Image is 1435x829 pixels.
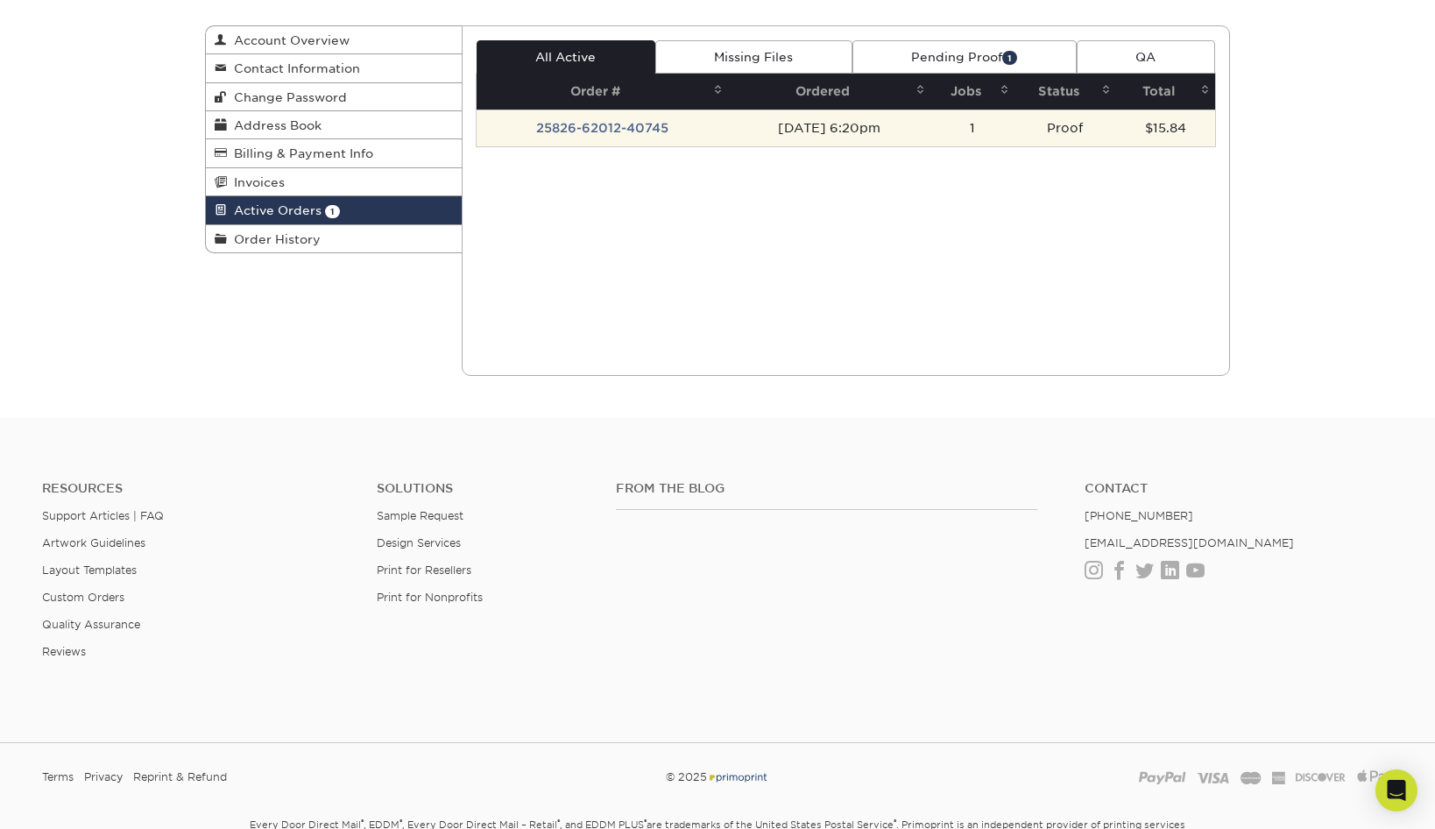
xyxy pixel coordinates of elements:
[728,110,930,146] td: [DATE] 6:20pm
[84,764,123,790] a: Privacy
[707,770,768,783] img: Primoprint
[325,205,340,218] span: 1
[852,40,1077,74] a: Pending Proof1
[894,818,896,826] sup: ®
[4,776,149,823] iframe: Google Customer Reviews
[399,818,402,826] sup: ®
[361,818,364,826] sup: ®
[377,481,590,496] h4: Solutions
[616,481,1037,496] h4: From the Blog
[377,536,461,549] a: Design Services
[42,764,74,790] a: Terms
[377,509,463,522] a: Sample Request
[227,203,322,217] span: Active Orders
[1014,74,1116,110] th: Status
[930,74,1014,110] th: Jobs
[477,110,729,146] td: 25826-62012-40745
[728,74,930,110] th: Ordered
[1085,509,1193,522] a: [PHONE_NUMBER]
[377,591,483,604] a: Print for Nonprofits
[206,139,462,167] a: Billing & Payment Info
[1085,536,1294,549] a: [EMAIL_ADDRESS][DOMAIN_NAME]
[206,54,462,82] a: Contact Information
[42,645,86,658] a: Reviews
[488,764,947,790] div: © 2025
[477,40,655,74] a: All Active
[42,481,350,496] h4: Resources
[227,33,350,47] span: Account Overview
[42,618,140,631] a: Quality Assurance
[1116,110,1215,146] td: $15.84
[477,74,729,110] th: Order #
[42,591,124,604] a: Custom Orders
[206,225,462,252] a: Order History
[206,111,462,139] a: Address Book
[557,818,560,826] sup: ®
[133,764,227,790] a: Reprint & Refund
[42,536,145,549] a: Artwork Guidelines
[206,83,462,111] a: Change Password
[206,196,462,224] a: Active Orders 1
[1116,74,1215,110] th: Total
[1077,40,1215,74] a: QA
[644,818,647,826] sup: ®
[227,146,373,160] span: Billing & Payment Info
[377,563,471,577] a: Print for Resellers
[1085,481,1393,496] a: Contact
[1002,51,1017,64] span: 1
[655,40,852,74] a: Missing Files
[1375,769,1417,811] div: Open Intercom Messenger
[206,168,462,196] a: Invoices
[227,90,347,104] span: Change Password
[206,26,462,54] a: Account Overview
[227,118,322,132] span: Address Book
[227,232,321,246] span: Order History
[1014,110,1116,146] td: Proof
[227,61,360,75] span: Contact Information
[930,110,1014,146] td: 1
[42,563,137,577] a: Layout Templates
[227,175,285,189] span: Invoices
[42,509,164,522] a: Support Articles | FAQ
